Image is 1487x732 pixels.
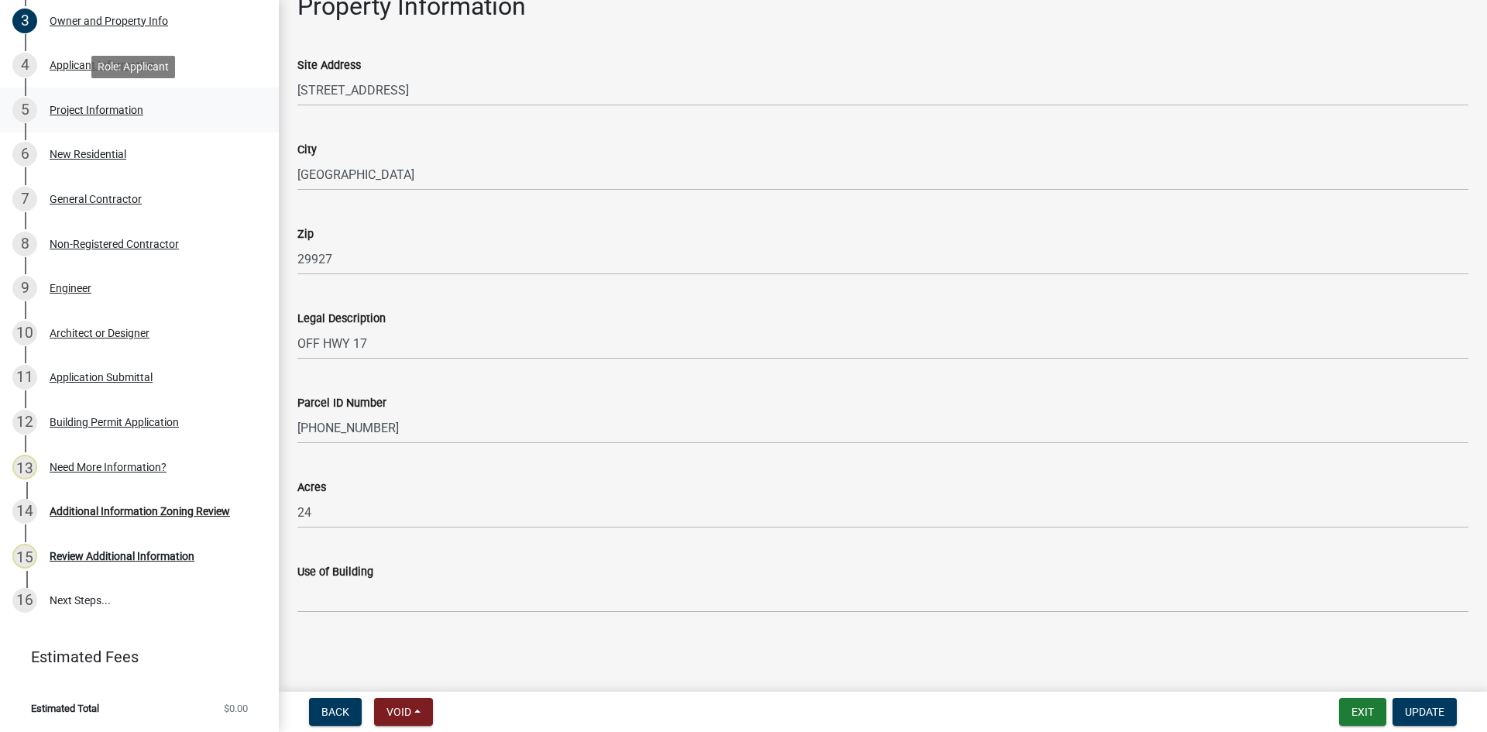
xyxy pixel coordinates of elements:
[12,321,37,345] div: 10
[12,455,37,479] div: 13
[12,98,37,122] div: 5
[12,365,37,390] div: 11
[50,60,155,70] div: Applicant Information
[309,698,362,726] button: Back
[297,567,373,578] label: Use of Building
[374,698,433,726] button: Void
[12,641,254,672] a: Estimated Fees
[50,194,142,204] div: General Contractor
[50,328,149,339] div: Architect or Designer
[50,105,143,115] div: Project Information
[297,314,386,325] label: Legal Description
[321,706,349,718] span: Back
[50,506,230,517] div: Additional Information Zoning Review
[12,499,37,524] div: 14
[1339,698,1386,726] button: Exit
[12,53,37,77] div: 4
[12,588,37,613] div: 16
[50,372,153,383] div: Application Submittal
[50,239,179,249] div: Non-Registered Contractor
[12,410,37,435] div: 12
[50,149,126,160] div: New Residential
[50,15,168,26] div: Owner and Property Info
[297,60,361,71] label: Site Address
[297,483,326,493] label: Acres
[297,229,314,240] label: Zip
[31,703,99,713] span: Estimated Total
[50,551,194,562] div: Review Additional Information
[386,706,411,718] span: Void
[297,145,317,156] label: City
[12,9,37,33] div: 3
[1405,706,1444,718] span: Update
[50,283,91,294] div: Engineer
[12,544,37,569] div: 15
[50,417,179,428] div: Building Permit Application
[91,56,175,78] div: Role: Applicant
[50,462,167,473] div: Need More Information?
[224,703,248,713] span: $0.00
[12,142,37,167] div: 6
[297,398,386,409] label: Parcel ID Number
[12,232,37,256] div: 8
[1393,698,1457,726] button: Update
[12,187,37,211] div: 7
[12,276,37,301] div: 9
